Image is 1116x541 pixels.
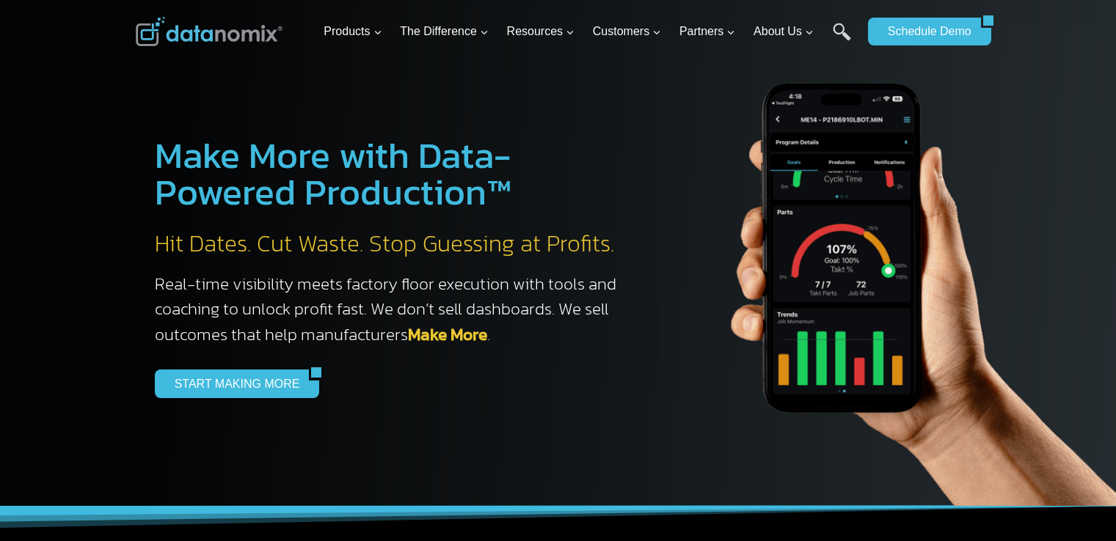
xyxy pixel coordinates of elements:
nav: Primary Navigation [318,8,861,56]
img: Datanomix [136,17,282,46]
span: About Us [754,22,814,41]
span: Partners [679,22,735,41]
a: Schedule Demo [868,18,981,45]
span: Resources [507,22,575,41]
h3: Real-time visibility meets factory floor execution with tools and coaching to unlock profit fast.... [155,271,632,347]
span: Products [324,22,382,41]
a: Make More [408,322,487,347]
h1: Make More with Data-Powered Production™ [155,137,632,210]
h2: Hit Dates. Cut Waste. Stop Guessing at Profits. [155,229,632,260]
a: START MAKING MORE [155,369,310,397]
a: Search [833,23,851,56]
span: Customers [593,22,661,41]
span: The Difference [400,22,489,41]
